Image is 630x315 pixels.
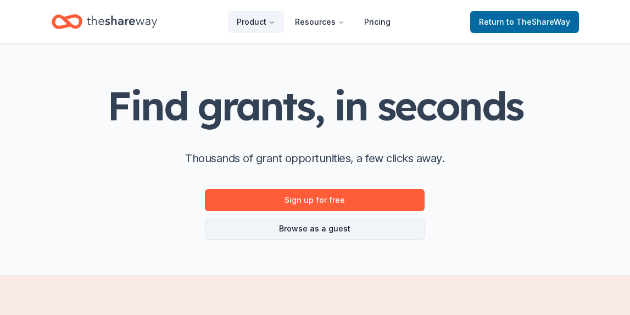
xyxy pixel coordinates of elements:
[228,9,399,35] nav: Main
[205,189,425,211] a: Sign up for free
[52,9,157,35] a: Home
[107,84,522,128] h1: Find grants, in seconds
[470,11,579,33] a: Returnto TheShareWay
[479,15,570,29] span: Return
[228,11,284,33] button: Product
[286,11,353,33] button: Resources
[205,218,425,240] a: Browse as a guest
[185,150,444,167] p: Thousands of grant opportunities, a few clicks away.
[355,11,399,33] a: Pricing
[506,17,570,26] span: to TheShareWay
